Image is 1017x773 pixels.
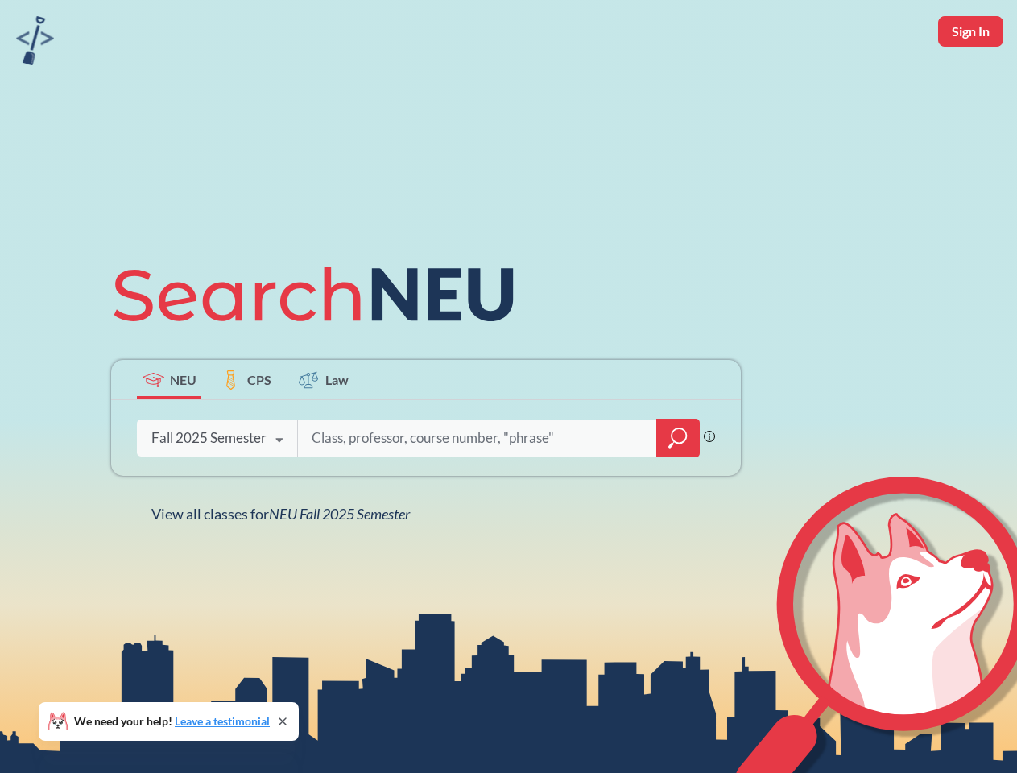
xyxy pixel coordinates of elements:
svg: magnifying glass [668,427,688,449]
input: Class, professor, course number, "phrase" [310,421,645,455]
span: View all classes for [151,505,410,523]
span: Law [325,370,349,389]
span: NEU Fall 2025 Semester [269,505,410,523]
span: NEU [170,370,196,389]
div: magnifying glass [656,419,700,457]
img: sandbox logo [16,16,54,65]
span: We need your help! [74,716,270,727]
span: CPS [247,370,271,389]
div: Fall 2025 Semester [151,429,267,447]
a: sandbox logo [16,16,54,70]
button: Sign In [938,16,1003,47]
a: Leave a testimonial [175,714,270,728]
